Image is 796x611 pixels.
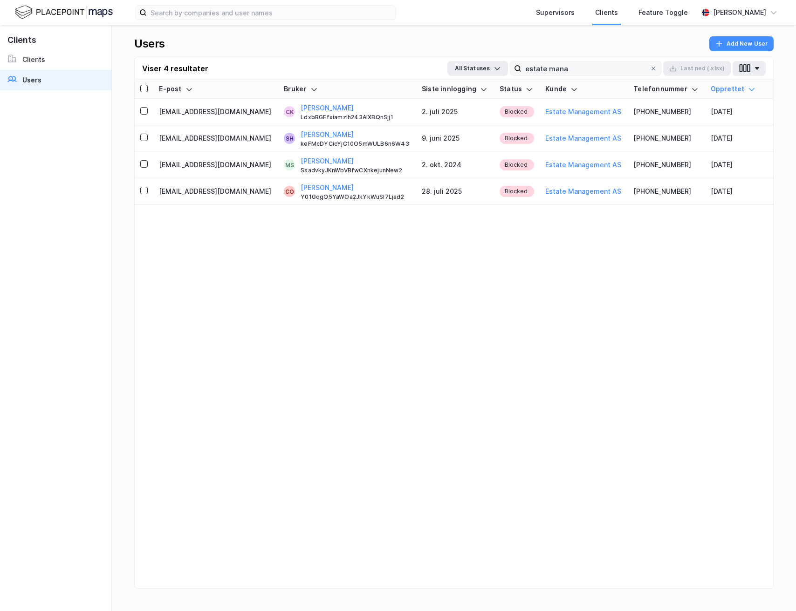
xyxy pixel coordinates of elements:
[545,159,621,170] button: Estate Management AS
[705,178,762,205] td: [DATE]
[633,186,699,197] div: [PHONE_NUMBER]
[159,85,273,94] div: E-post
[301,182,354,193] button: [PERSON_NAME]
[545,186,621,197] button: Estate Management AS
[153,178,278,205] td: [EMAIL_ADDRESS][DOMAIN_NAME]
[147,6,396,20] input: Search by companies and user names
[545,133,621,144] button: Estate Management AS
[416,99,494,125] td: 2. juli 2025
[301,156,354,167] button: [PERSON_NAME]
[633,106,699,117] div: [PHONE_NUMBER]
[301,114,411,121] div: LdxbRGEfxiamzIh243AlXBQnSjj1
[713,7,766,18] div: [PERSON_NAME]
[638,7,688,18] div: Feature Toggle
[416,178,494,205] td: 28. juli 2025
[416,125,494,152] td: 9. juni 2025
[284,85,411,94] div: Bruker
[447,61,508,76] button: All Statuses
[545,85,622,94] div: Kunde
[142,63,208,74] div: Viser 4 resultater
[633,85,699,94] div: Telefonnummer
[301,129,354,140] button: [PERSON_NAME]
[633,133,699,144] div: [PHONE_NUMBER]
[595,7,618,18] div: Clients
[15,4,113,20] img: logo.f888ab2527a4732fd821a326f86c7f29.svg
[286,106,294,117] div: CK
[301,167,411,174] div: SsadvkyJKnWbVBfwCXnkejunNew2
[545,106,621,117] button: Estate Management AS
[301,193,411,201] div: Y01GqgO5YaWOa2JkYkWuSI7Ljad2
[705,125,762,152] td: [DATE]
[22,75,41,86] div: Users
[153,99,278,125] td: [EMAIL_ADDRESS][DOMAIN_NAME]
[285,186,294,197] div: CO
[522,61,650,75] input: Search user by name, email or client
[153,152,278,178] td: [EMAIL_ADDRESS][DOMAIN_NAME]
[705,152,762,178] td: [DATE]
[416,152,494,178] td: 2. okt. 2024
[536,7,575,18] div: Supervisors
[711,85,756,94] div: Opprettet
[301,140,411,148] div: keFMcDYCicYjC10O5mWULB6n6W43
[286,133,294,144] div: SH
[422,85,488,94] div: Siste innlogging
[22,54,45,65] div: Clients
[301,102,354,114] button: [PERSON_NAME]
[500,85,534,94] div: Status
[749,566,796,611] iframe: Chat Widget
[633,159,699,170] div: [PHONE_NUMBER]
[134,36,165,51] div: Users
[709,36,774,51] button: Add New User
[285,159,294,170] div: MS
[705,99,762,125] td: [DATE]
[153,125,278,152] td: [EMAIL_ADDRESS][DOMAIN_NAME]
[749,566,796,611] div: Kontrollprogram for chat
